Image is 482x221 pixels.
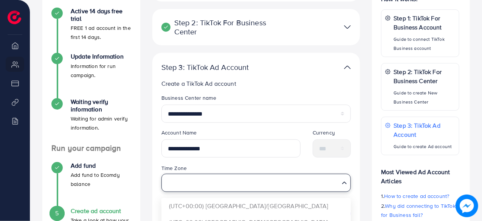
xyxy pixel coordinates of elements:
[161,63,284,72] p: Step 3: TikTok Ad Account
[381,201,459,219] p: 2.
[71,23,131,42] p: FREE 1 ad account in the first 14 days.
[161,18,284,36] p: Step 2: TikTok For Business Center
[71,114,131,132] p: Waiting for admin verify information.
[71,207,131,215] h4: Create ad account
[394,35,455,53] p: Guide to connect TikTok Business account
[42,8,140,53] li: Active 14 days free trial
[8,11,21,24] img: logo
[394,142,455,151] p: Guide to create Ad account
[381,202,456,219] span: Why did connecting to TikTok for Business fail?
[381,161,459,185] p: Most Viewed Ad Account Articles
[161,174,351,192] div: Search for option
[308,207,351,221] button: Create new
[394,14,455,32] p: Step 1: TikTok For Business Account
[55,209,59,218] span: 5
[394,67,455,85] p: Step 2: TikTok For Business Center
[313,129,351,139] legend: Currency
[42,53,140,98] li: Update Information
[394,121,455,139] p: Step 3: TikTok Ad Account
[344,22,351,32] img: TikTok partner
[165,176,339,190] input: Search for option
[161,129,301,139] legend: Account Name
[71,162,131,169] h4: Add fund
[316,210,343,218] span: Create new
[394,88,455,107] p: Guide to create New Business Center
[161,79,351,88] p: Create a TikTok Ad account
[71,8,131,22] h4: Active 14 days free trial
[42,98,140,144] li: Waiting verify information
[71,53,131,60] h4: Update Information
[344,62,351,73] img: TikTok partner
[381,192,459,201] p: 1.
[456,195,477,216] img: image
[161,164,187,172] label: Time Zone
[161,94,351,105] legend: Business Center name
[42,144,140,153] h4: Run your campaign
[71,98,131,113] h4: Waiting verify information
[71,62,131,80] p: Information for run campaign.
[384,192,449,200] span: How to create ad account?
[71,170,131,189] p: Add fund to Ecomdy balance
[42,162,140,207] li: Add fund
